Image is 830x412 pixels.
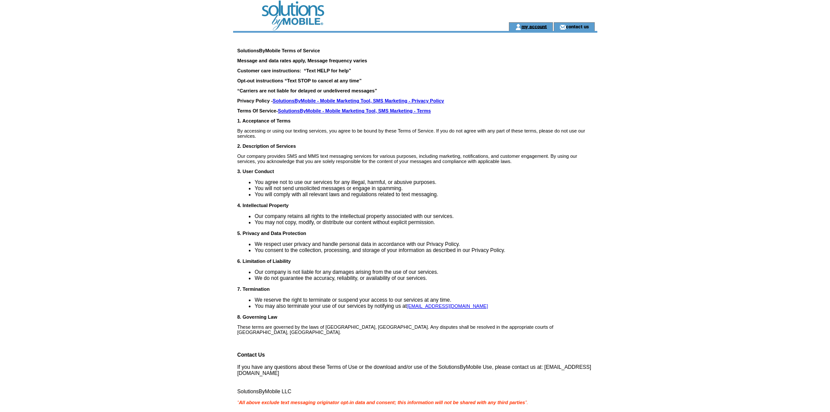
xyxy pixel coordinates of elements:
[237,48,597,405] span: If you have any questions about these Terms of Use or the download and/or use of the SolutionsByM...
[255,213,597,219] li: Our company retains all rights to the intellectual property associated with our services.
[237,143,296,149] strong: 2. Description of Services
[255,297,597,303] li: We reserve the right to terminate or suspend your access to our services at any time.
[237,153,597,164] p: Our company provides SMS and MMS text messaging services for various purposes, including marketin...
[273,98,444,103] a: SolutionsByMobile - Mobile Marketing Tool, SMS Marketing - Privacy Policy
[237,78,362,83] strong: Opt-out instructions “Text STOP to cancel at any time”
[255,185,597,191] li: You will not send unsolicited messages or engage in spamming.
[237,88,377,93] strong: “Carriers are not liable for delayed or undelivered messages”
[566,24,589,29] a: contact us
[237,352,265,358] strong: Contact Us
[237,58,367,63] strong: Message and data rates apply, Message frequency varies
[237,259,291,264] strong: 6. Limitation of Liability
[237,169,274,174] strong: 3. User Conduct
[237,118,291,123] strong: 1. Acceptance of Terms
[237,98,444,103] strong: Privacy Policy -
[515,24,522,31] img: account_icon.gif;jsessionid=92BA18E9C57100F4930C784C54B7CF00
[237,48,320,53] strong: SolutionsByMobile Terms of Service
[255,241,597,247] li: We respect user privacy and handle personal data in accordance with our Privacy Policy.
[255,247,597,253] li: You consent to the collection, processing, and storage of your information as described in our Pr...
[239,400,525,405] strong: All above exclude text messaging originator opt-in data and consent; this information will not be...
[237,128,597,139] p: By accessing or using our texting services, you agree to be bound by these Terms of Service. If y...
[237,314,278,320] strong: 8. Governing Law
[255,191,597,197] li: You will comply with all relevant laws and regulations related to text messaging.
[559,24,566,31] img: contact_us_icon.gif;jsessionid=92BA18E9C57100F4930C784C54B7CF00
[278,108,431,113] a: SolutionsByMobile - Mobile Marketing Tool, SMS Marketing - Terms
[237,203,289,208] strong: 4. Intellectual Property
[255,269,597,275] li: Our company is not liable for any damages arising from the use of our services.
[237,400,528,405] em: “ ”.
[407,303,488,309] a: [EMAIL_ADDRESS][DOMAIN_NAME]
[237,231,306,236] strong: 5. Privacy and Data Protection
[522,24,547,29] a: my account
[237,286,270,292] strong: 7. Termination
[255,303,597,309] li: You may also terminate your use of our services by notifying us at
[237,108,431,113] strong: Terms Of Service-
[237,68,351,73] strong: Customer care instructions: “Text HELP for help”
[255,275,597,281] li: We do not guarantee the accuracy, reliability, or availability of our services.
[255,179,597,185] li: You agree not to use our services for any illegal, harmful, or abusive purposes.
[255,219,597,225] li: You may not copy, modify, or distribute our content without explicit permission.
[237,324,597,335] p: These terms are governed by the laws of [GEOGRAPHIC_DATA], [GEOGRAPHIC_DATA]. Any disputes shall ...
